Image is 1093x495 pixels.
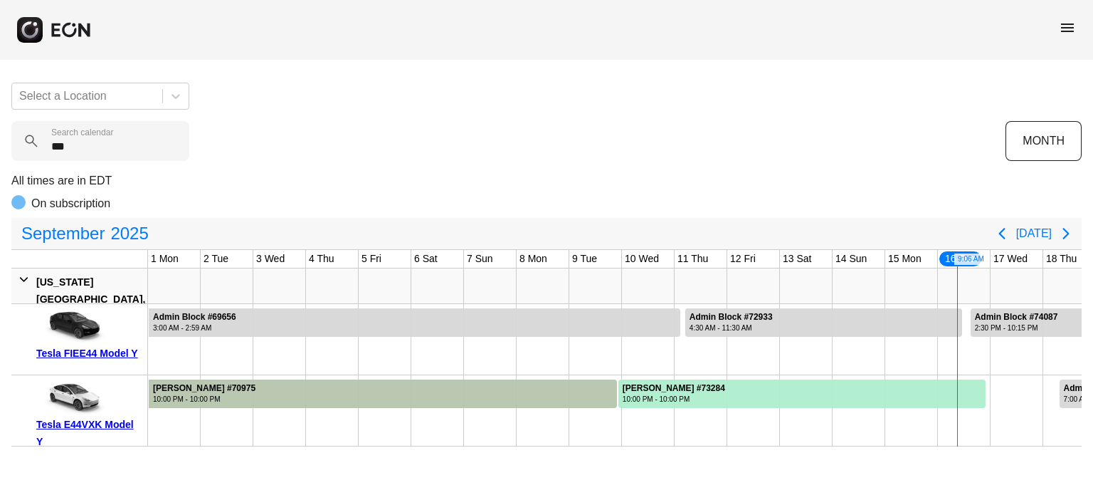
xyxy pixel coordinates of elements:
[36,309,107,345] img: car
[675,250,711,268] div: 11 Thu
[201,250,231,268] div: 2 Tue
[153,323,236,333] div: 3:00 AM - 2:59 AM
[727,250,759,268] div: 12 Fri
[623,383,725,394] div: [PERSON_NAME] #73284
[13,219,157,248] button: September2025
[975,323,1058,333] div: 2:30 PM - 10:15 PM
[36,380,107,416] img: car
[464,250,496,268] div: 7 Sun
[690,323,773,333] div: 4:30 AM - 11:30 AM
[1005,121,1082,161] button: MONTH
[517,250,550,268] div: 8 Mon
[359,250,384,268] div: 5 Fri
[148,375,618,408] div: Rented for 14 days by Jasmin jones Current status is completed
[991,250,1030,268] div: 17 Wed
[107,219,151,248] span: 2025
[623,394,725,405] div: 10:00 PM - 10:00 PM
[690,312,773,323] div: Admin Block #72933
[36,416,142,450] div: Tesla E44VXK Model Y
[253,250,287,268] div: 3 Wed
[1043,250,1079,268] div: 18 Thu
[153,394,255,405] div: 10:00 PM - 10:00 PM
[938,250,983,268] div: 16 Tue
[411,250,440,268] div: 6 Sat
[975,312,1058,323] div: Admin Block #74087
[19,219,107,248] span: September
[885,250,924,268] div: 15 Mon
[1059,19,1076,36] span: menu
[833,250,870,268] div: 14 Sun
[569,250,600,268] div: 9 Tue
[306,250,337,268] div: 4 Thu
[780,250,814,268] div: 13 Sat
[31,195,110,212] p: On subscription
[153,312,236,323] div: Admin Block #69656
[618,375,986,408] div: Rented for 7 days by Jasmin jones Current status is rental
[148,250,181,268] div: 1 Mon
[1016,221,1052,246] button: [DATE]
[1052,219,1080,248] button: Next page
[685,304,963,337] div: Rented for 6 days by Admin Block Current status is rental
[36,273,145,325] div: [US_STATE][GEOGRAPHIC_DATA], [GEOGRAPHIC_DATA]
[36,345,142,362] div: Tesla FIEE44 Model Y
[148,304,681,337] div: Rented for 31 days by Admin Block Current status is rental
[988,219,1016,248] button: Previous page
[51,127,113,138] label: Search calendar
[622,250,662,268] div: 10 Wed
[153,383,255,394] div: [PERSON_NAME] #70975
[11,172,1082,189] p: All times are in EDT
